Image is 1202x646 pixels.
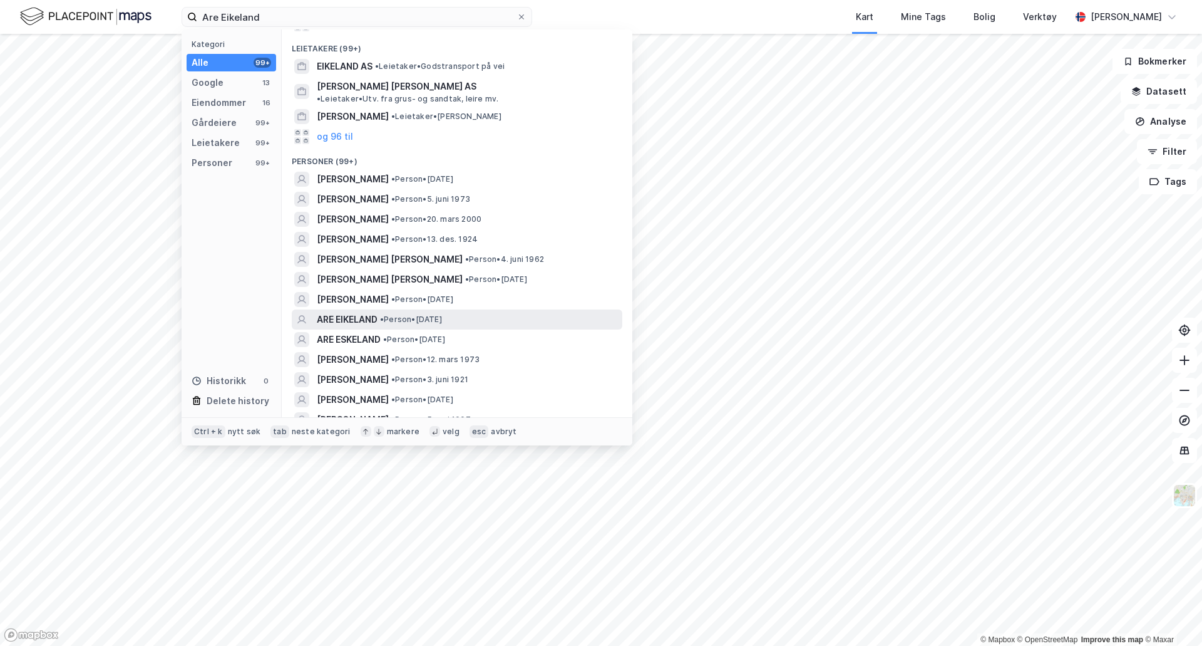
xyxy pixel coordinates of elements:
[391,355,395,364] span: •
[1124,109,1197,134] button: Analyse
[375,61,379,71] span: •
[317,232,389,247] span: [PERSON_NAME]
[391,375,468,385] span: Person • 3. juni 1921
[391,355,480,365] span: Person • 12. mars 1973
[317,392,389,407] span: [PERSON_NAME]
[1017,635,1078,644] a: OpenStreetMap
[317,412,389,427] span: [PERSON_NAME]
[207,393,269,409] div: Delete history
[192,75,223,90] div: Google
[261,98,271,108] div: 16
[317,292,389,307] span: [PERSON_NAME]
[317,252,463,267] span: [PERSON_NAME] [PERSON_NAME]
[465,254,544,264] span: Person • 4. juni 1962
[391,194,470,204] span: Person • 5. juni 1973
[317,272,463,287] span: [PERSON_NAME] [PERSON_NAME]
[391,415,395,424] span: •
[901,9,946,24] div: Mine Tags
[254,118,271,128] div: 99+
[391,294,453,305] span: Person • [DATE]
[192,373,246,388] div: Historikk
[1173,484,1196,508] img: Z
[980,635,1015,644] a: Mapbox
[254,58,271,68] div: 99+
[192,95,246,110] div: Eiendommer
[317,172,389,187] span: [PERSON_NAME]
[317,372,389,387] span: [PERSON_NAME]
[383,335,445,345] span: Person • [DATE]
[391,112,501,122] span: Leietaker • [PERSON_NAME]
[20,6,152,28] img: logo.f888ab2527a4732fd821a326f86c7f29.svg
[1023,9,1057,24] div: Verktøy
[317,332,381,347] span: ARE ESKELAND
[1139,586,1202,646] div: Kontrollprogram for chat
[391,395,453,405] span: Person • [DATE]
[261,78,271,88] div: 13
[254,138,271,148] div: 99+
[391,294,395,304] span: •
[465,274,469,284] span: •
[391,112,395,121] span: •
[192,115,237,130] div: Gårdeiere
[282,34,632,56] div: Leietakere (99+)
[375,61,505,71] span: Leietaker • Godstransport på vei
[282,147,632,169] div: Personer (99+)
[391,234,478,244] span: Person • 13. des. 1924
[387,427,419,437] div: markere
[197,8,516,26] input: Søk på adresse, matrikkel, gårdeiere, leietakere eller personer
[192,55,208,70] div: Alle
[491,427,516,437] div: avbryt
[317,94,321,103] span: •
[317,212,389,227] span: [PERSON_NAME]
[317,129,353,144] button: og 96 til
[317,79,476,94] span: [PERSON_NAME] [PERSON_NAME] AS
[465,274,527,284] span: Person • [DATE]
[317,192,389,207] span: [PERSON_NAME]
[1121,79,1197,104] button: Datasett
[856,9,873,24] div: Kart
[317,312,378,327] span: ARE EIKELAND
[391,375,395,384] span: •
[192,155,232,170] div: Personer
[973,9,995,24] div: Bolig
[383,335,387,344] span: •
[254,158,271,168] div: 99+
[1139,169,1197,194] button: Tags
[1112,49,1197,74] button: Bokmerker
[391,415,471,425] span: Person • 5. mai 1907
[1139,586,1202,646] iframe: Chat Widget
[391,214,481,224] span: Person • 20. mars 2000
[1081,635,1143,644] a: Improve this map
[317,352,389,367] span: [PERSON_NAME]
[292,427,351,437] div: neste kategori
[4,628,59,642] a: Mapbox homepage
[192,135,240,150] div: Leietakere
[380,315,442,325] span: Person • [DATE]
[1091,9,1162,24] div: [PERSON_NAME]
[317,59,372,74] span: EIKELAND AS
[391,234,395,244] span: •
[317,94,498,104] span: Leietaker • Utv. fra grus- og sandtak, leire mv.
[391,174,395,184] span: •
[228,427,261,437] div: nytt søk
[261,376,271,386] div: 0
[391,395,395,404] span: •
[465,254,469,264] span: •
[443,427,460,437] div: velg
[391,174,453,184] span: Person • [DATE]
[1137,139,1197,164] button: Filter
[317,109,389,124] span: [PERSON_NAME]
[391,194,395,204] span: •
[270,425,289,438] div: tab
[391,214,395,224] span: •
[192,39,276,49] div: Kategori
[192,425,225,438] div: Ctrl + k
[470,425,489,438] div: esc
[380,315,384,324] span: •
